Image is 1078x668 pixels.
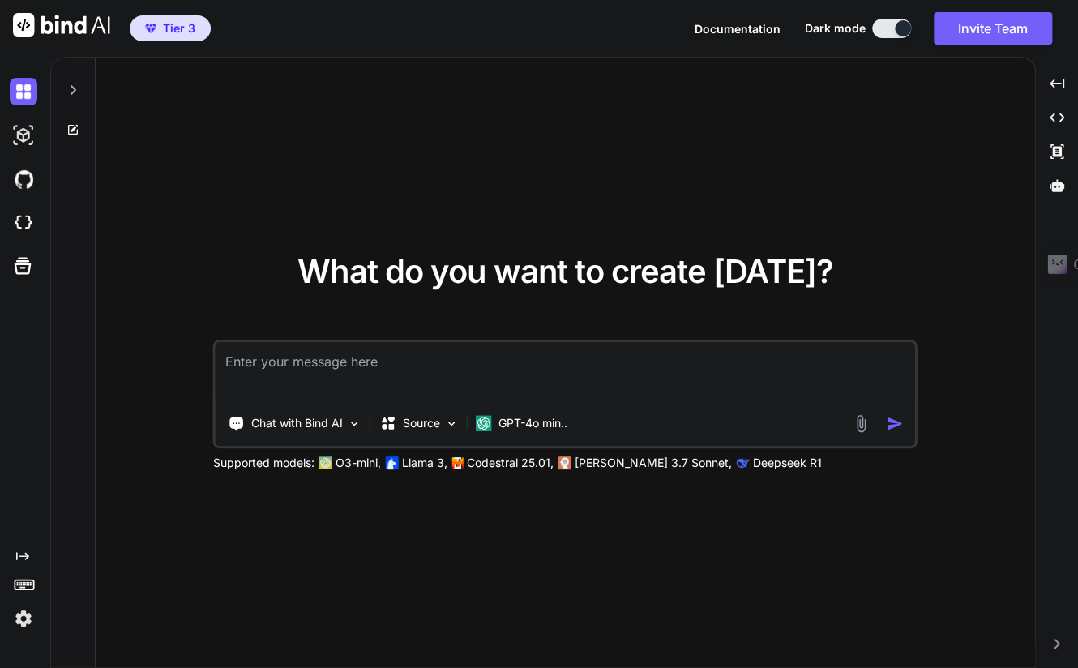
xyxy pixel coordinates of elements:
[251,415,343,431] p: Chat with Bind AI
[163,20,195,36] span: Tier 3
[336,455,381,471] p: O3-mini,
[695,22,781,36] span: Documentation
[10,78,37,105] img: darkChat
[297,251,833,291] span: What do you want to create [DATE]?
[575,455,732,471] p: [PERSON_NAME] 3.7 Sonnet,
[348,417,361,430] img: Pick Tools
[10,165,37,193] img: githubDark
[13,13,110,37] img: Bind AI
[386,456,399,469] img: Llama2
[805,20,866,36] span: Dark mode
[10,605,37,632] img: settings
[476,415,492,431] img: GPT-4o mini
[737,456,750,469] img: claude
[934,12,1052,45] button: Invite Team
[213,455,314,471] p: Supported models:
[467,455,554,471] p: Codestral 25.01,
[452,457,464,469] img: Mistral-AI
[130,15,211,41] button: premiumTier 3
[695,20,781,37] button: Documentation
[319,456,332,469] img: GPT-4
[852,414,871,433] img: attachment
[10,209,37,237] img: cloudideIcon
[887,415,904,432] img: icon
[402,455,447,471] p: Llama 3,
[10,122,37,149] img: darkAi-studio
[558,456,571,469] img: claude
[498,415,567,431] p: GPT-4o min..
[403,415,440,431] p: Source
[753,455,822,471] p: Deepseek R1
[445,417,459,430] img: Pick Models
[145,24,156,33] img: premium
